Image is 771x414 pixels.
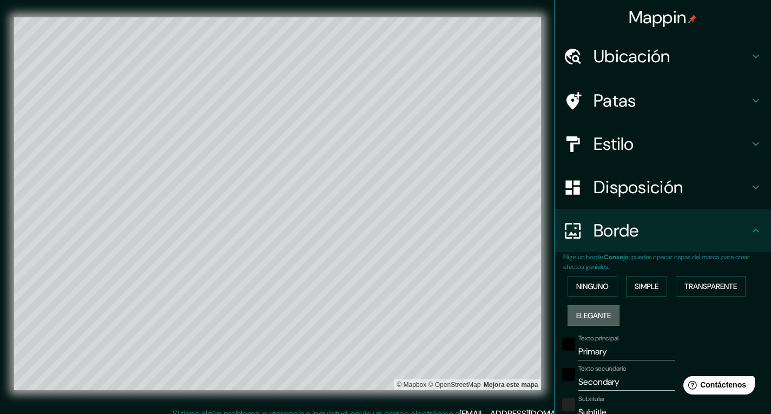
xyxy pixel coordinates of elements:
[397,381,426,389] a: Mapbox
[675,372,759,402] iframe: Lanzador de widgets de ayuda
[397,381,426,389] font: © Mapbox
[484,381,538,389] font: Mejora este mapa
[594,219,639,242] font: Borde
[578,334,618,343] font: Texto principal
[578,395,605,403] font: Subtitular
[555,166,771,209] div: Disposición
[594,133,634,155] font: Estilo
[568,305,620,326] button: Elegante
[555,122,771,166] div: Estilo
[635,281,658,291] font: Simple
[429,381,481,389] font: © OpenStreetMap
[676,276,746,297] button: Transparente
[563,253,749,271] font: : puedes opacar capas del marco para crear efectos geniales.
[594,89,636,112] font: Patas
[688,15,697,23] img: pin-icon.png
[562,368,575,381] button: negro
[626,276,667,297] button: Simple
[576,311,611,320] font: Elegante
[429,381,481,389] a: Mapa de calles abierto
[604,253,629,261] font: Consejo
[578,364,627,373] font: Texto secundario
[568,276,617,297] button: Ninguno
[684,281,737,291] font: Transparente
[555,35,771,78] div: Ubicación
[562,338,575,351] button: negro
[594,176,683,199] font: Disposición
[563,253,604,261] font: Elige un borde.
[555,209,771,252] div: Borde
[484,381,538,389] a: Map feedback
[562,398,575,411] button: color-222222
[576,281,609,291] font: Ninguno
[594,45,670,68] font: Ubicación
[555,79,771,122] div: Patas
[629,6,687,29] font: Mappin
